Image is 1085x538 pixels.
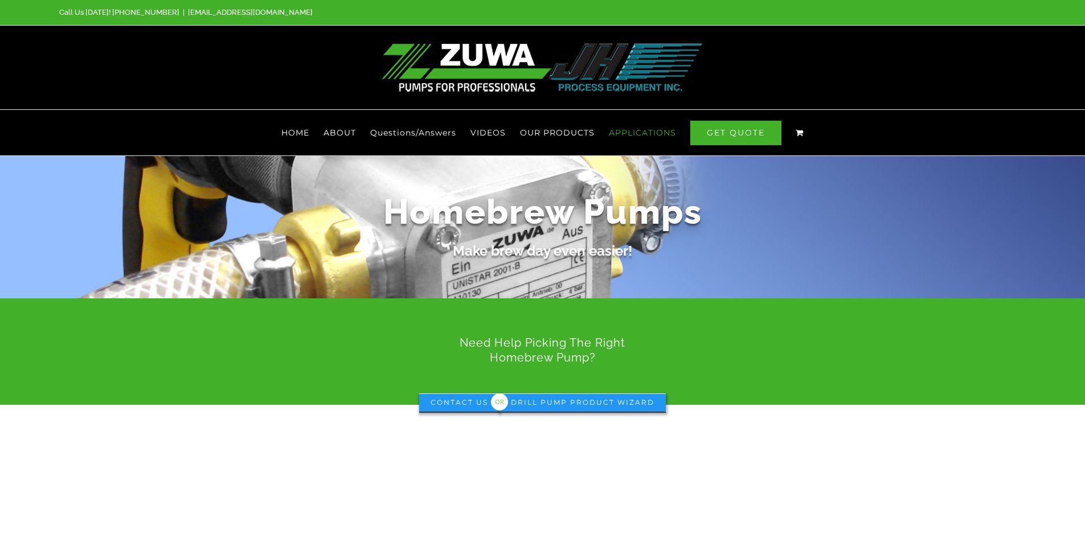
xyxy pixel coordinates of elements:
nav: Main Menu [59,110,1026,155]
span: GET QUOTE [690,121,781,145]
p: Need Help Picking The Right Homebrew Pump? [210,335,876,365]
a: Contact Us [419,393,499,412]
h3: Make brew day even easier! [210,236,876,266]
a: OUR PRODUCTS [520,110,595,155]
a: HOME [281,110,309,155]
span: ABOUT [324,129,356,137]
span: Drill Pump Product Wizard [511,398,654,406]
span: Call Us [DATE]! [PHONE_NUMBER] [59,8,179,17]
a: Questions/Answers [370,110,456,155]
span: HOME [281,129,309,137]
img: Homebrew Pumps by ZuwaUSA [382,43,703,92]
span: Questions/Answers [370,129,456,137]
a: View Cart [796,110,804,155]
span: OR [495,395,504,409]
a: Drill Pump Product Wizard [499,393,666,412]
a: APPLICATIONS [609,110,676,155]
a: [EMAIL_ADDRESS][DOMAIN_NAME] [188,8,313,17]
a: ABOUT [324,110,356,155]
h1: Homebrew Pumps [210,188,876,236]
span: Contact Us [431,398,488,406]
a: VIDEOS [470,110,506,155]
span: APPLICATIONS [609,129,676,137]
a: GET QUOTE [690,110,781,155]
span: OUR PRODUCTS [520,129,595,137]
span: VIDEOS [470,129,506,137]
